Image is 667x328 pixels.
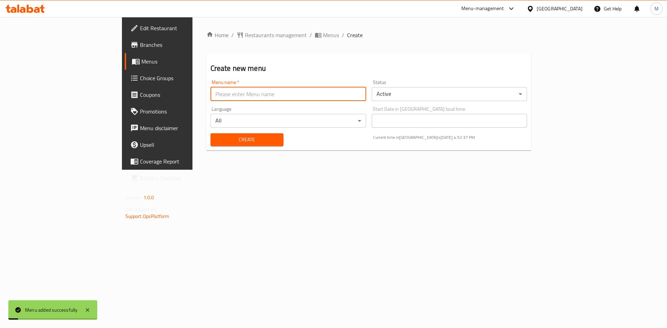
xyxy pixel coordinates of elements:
[206,31,532,39] nav: breadcrumb
[211,63,527,74] h2: Create new menu
[373,134,527,141] p: Current time in [GEOGRAPHIC_DATA] is [DATE] 4:52:37 PM
[125,20,233,36] a: Edit Restaurant
[211,114,366,128] div: All
[140,107,228,116] span: Promotions
[461,5,504,13] div: Menu-management
[347,31,363,39] span: Create
[315,31,339,39] a: Menus
[237,31,307,39] a: Restaurants management
[323,31,339,39] span: Menus
[143,193,154,202] span: 1.0.0
[245,31,307,39] span: Restaurants management
[125,53,233,70] a: Menus
[125,36,233,53] a: Branches
[372,87,527,101] div: Active
[140,124,228,132] span: Menu disclaimer
[654,5,659,12] span: M
[125,70,233,86] a: Choice Groups
[140,24,228,32] span: Edit Restaurant
[125,153,233,170] a: Coverage Report
[216,135,278,144] span: Create
[140,141,228,149] span: Upsell
[125,136,233,153] a: Upsell
[125,86,233,103] a: Coupons
[141,57,228,66] span: Menus
[125,120,233,136] a: Menu disclaimer
[140,91,228,99] span: Coupons
[140,41,228,49] span: Branches
[125,170,233,186] a: Grocery Checklist
[140,74,228,82] span: Choice Groups
[125,193,142,202] span: Version:
[125,103,233,120] a: Promotions
[140,157,228,166] span: Coverage Report
[211,133,283,146] button: Create
[25,306,78,314] div: Menu added successfully
[310,31,312,39] li: /
[342,31,344,39] li: /
[211,87,366,101] input: Please enter Menu name
[125,205,157,214] span: Get support on:
[537,5,583,12] div: [GEOGRAPHIC_DATA]
[125,212,170,221] a: Support.OpsPlatform
[140,174,228,182] span: Grocery Checklist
